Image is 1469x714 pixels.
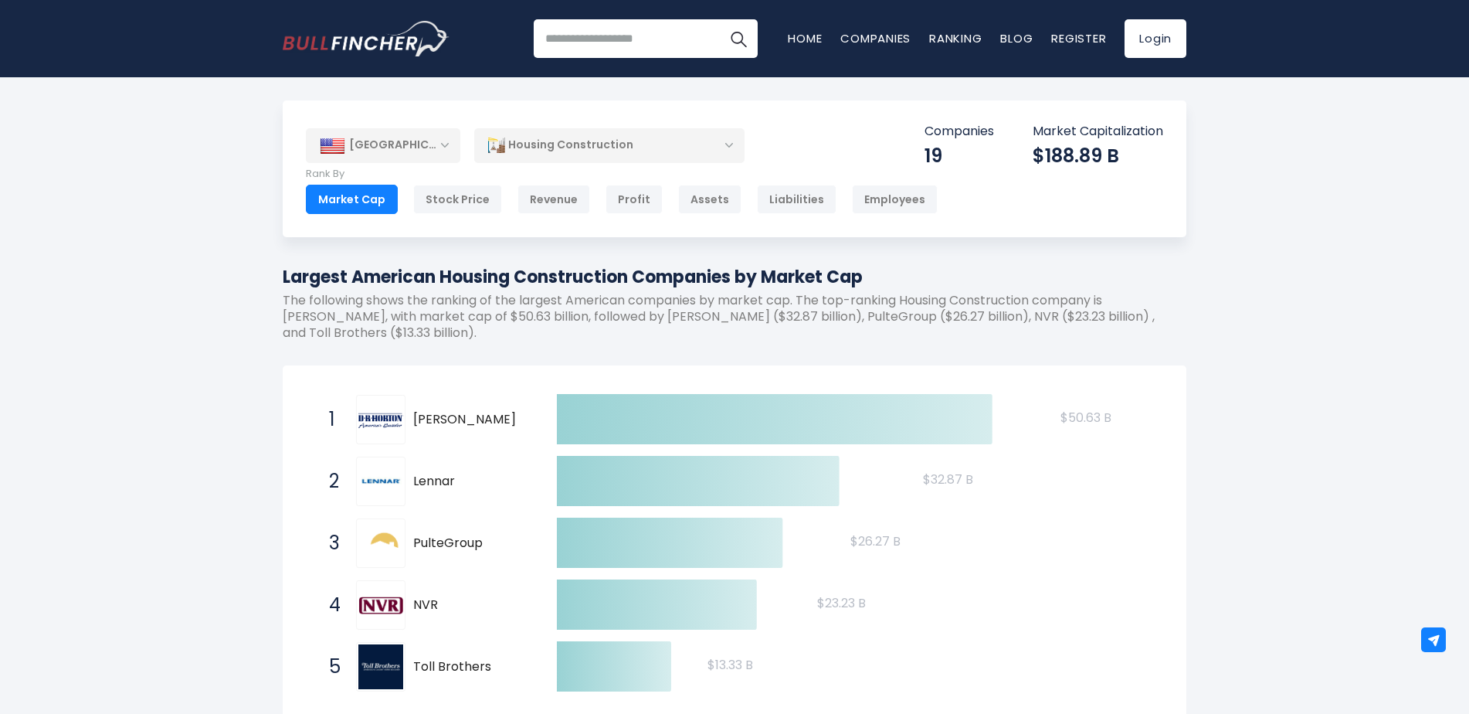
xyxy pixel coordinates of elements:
[413,535,530,552] span: PulteGroup
[358,459,403,504] img: Lennar
[413,597,530,614] span: NVR
[817,594,866,612] text: $23.23 B
[413,412,530,428] span: [PERSON_NAME]
[358,644,403,689] img: Toll Brothers
[1000,30,1033,46] a: Blog
[840,30,911,46] a: Companies
[321,468,337,495] span: 2
[306,185,398,214] div: Market Cap
[321,406,337,433] span: 1
[924,124,994,140] p: Companies
[517,185,590,214] div: Revenue
[707,656,753,674] text: $13.33 B
[358,407,403,433] img: D.R. Horton
[678,185,741,214] div: Assets
[413,185,502,214] div: Stock Price
[306,168,938,181] p: Rank By
[606,185,663,214] div: Profit
[1125,19,1186,58] a: Login
[852,185,938,214] div: Employees
[757,185,836,214] div: Liabilities
[1033,124,1163,140] p: Market Capitalization
[283,21,450,56] img: Bullfincher logo
[1060,409,1111,427] text: $50.63 B
[358,597,403,614] img: NVR
[283,264,1186,290] h1: Largest American Housing Construction Companies by Market Cap
[321,654,337,680] span: 5
[358,521,403,566] img: PulteGroup
[283,21,449,56] a: Go to homepage
[923,471,973,488] text: $32.87 B
[474,127,745,163] div: Housing Construction
[306,128,460,162] div: [GEOGRAPHIC_DATA]
[929,30,982,46] a: Ranking
[283,293,1186,341] p: The following shows the ranking of the largest American companies by market cap. The top-ranking ...
[321,530,337,556] span: 3
[788,30,822,46] a: Home
[321,592,337,618] span: 4
[719,19,758,58] button: Search
[924,144,994,168] div: 19
[1051,30,1106,46] a: Register
[413,474,530,490] span: Lennar
[1033,144,1163,168] div: $188.89 B
[413,659,530,675] span: Toll Brothers
[850,532,901,550] text: $26.27 B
